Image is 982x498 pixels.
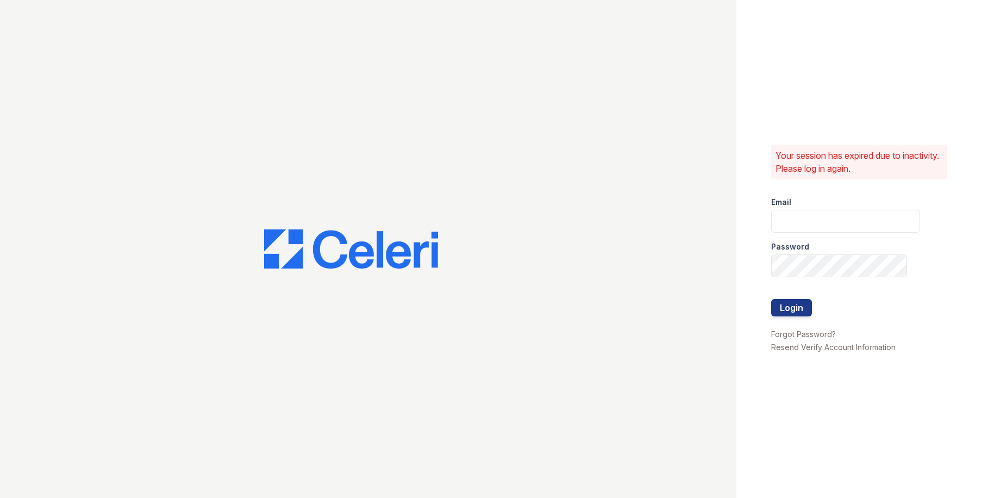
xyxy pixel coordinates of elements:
a: Forgot Password? [771,329,836,339]
label: Email [771,197,791,208]
a: Resend Verify Account Information [771,343,896,352]
button: Login [771,299,812,316]
label: Password [771,241,809,252]
img: CE_Logo_Blue-a8612792a0a2168367f1c8372b55b34899dd931a85d93a1a3d3e32e68fde9ad4.png [264,229,438,269]
p: Your session has expired due to inactivity. Please log in again. [775,149,943,175]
